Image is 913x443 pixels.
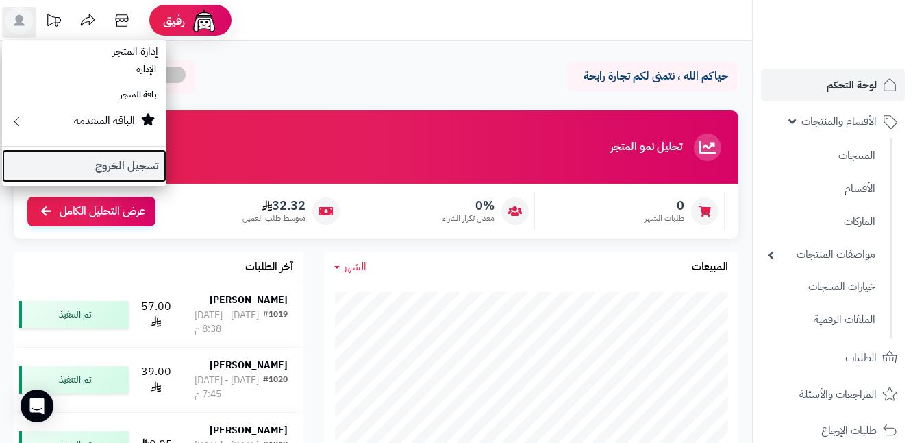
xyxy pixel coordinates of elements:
[27,197,155,226] a: عرض التحليل الكامل
[821,421,877,440] span: طلبات الإرجاع
[19,301,129,328] div: تم التنفيذ
[19,366,129,394] div: تم التنفيذ
[761,342,905,374] a: الطلبات
[344,259,366,275] span: الشهر
[2,85,166,105] li: باقة المتجر
[761,141,882,171] a: المنتجات
[242,198,305,213] span: 32.32
[820,34,900,63] img: logo-2.png
[2,60,166,80] li: الإدارة
[801,112,877,131] span: الأقسام والمنتجات
[163,12,185,29] span: رفيق
[21,390,53,422] div: Open Intercom Messenger
[104,35,166,68] span: إدارة المتجر
[245,261,293,274] h3: آخر الطلبات
[761,305,882,335] a: الملفات الرقمية
[60,204,145,219] span: عرض التحليل الكامل
[195,374,264,401] div: [DATE] - [DATE] 7:45 م
[263,309,288,336] div: #1019
[761,174,882,204] a: الأقسام
[263,374,288,401] div: #1020
[645,213,684,224] span: طلبات الشهر
[799,385,877,404] span: المراجعات والأسئلة
[134,348,179,412] td: 39.00
[761,378,905,411] a: المراجعات والأسئلة
[692,261,728,274] h3: المبيعات
[761,207,882,237] a: الماركات
[761,272,882,302] a: خيارات المنتجات
[74,112,135,129] small: الباقة المتقدمة
[36,7,71,38] a: تحديثات المنصة
[210,423,288,438] strong: [PERSON_NAME]
[2,149,166,182] a: تسجيل الخروج
[761,240,882,270] a: مواصفات المنتجات
[2,105,166,143] a: الباقة المتقدمة
[442,213,495,224] span: معدل تكرار الشراء
[242,213,305,224] span: متوسط طلب العميل
[761,69,905,101] a: لوحة التحكم
[195,309,264,336] div: [DATE] - [DATE] 8:38 م
[134,283,179,347] td: 57.00
[210,358,288,372] strong: [PERSON_NAME]
[190,7,218,34] img: ai-face.png
[577,69,728,84] p: حياكم الله ، نتمنى لكم تجارة رابحة
[645,198,684,213] span: 0
[334,259,366,275] a: الشهر
[827,75,877,95] span: لوحة التحكم
[610,141,682,154] h3: تحليل نمو المتجر
[845,348,877,368] span: الطلبات
[442,198,495,213] span: 0%
[210,293,288,307] strong: [PERSON_NAME]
